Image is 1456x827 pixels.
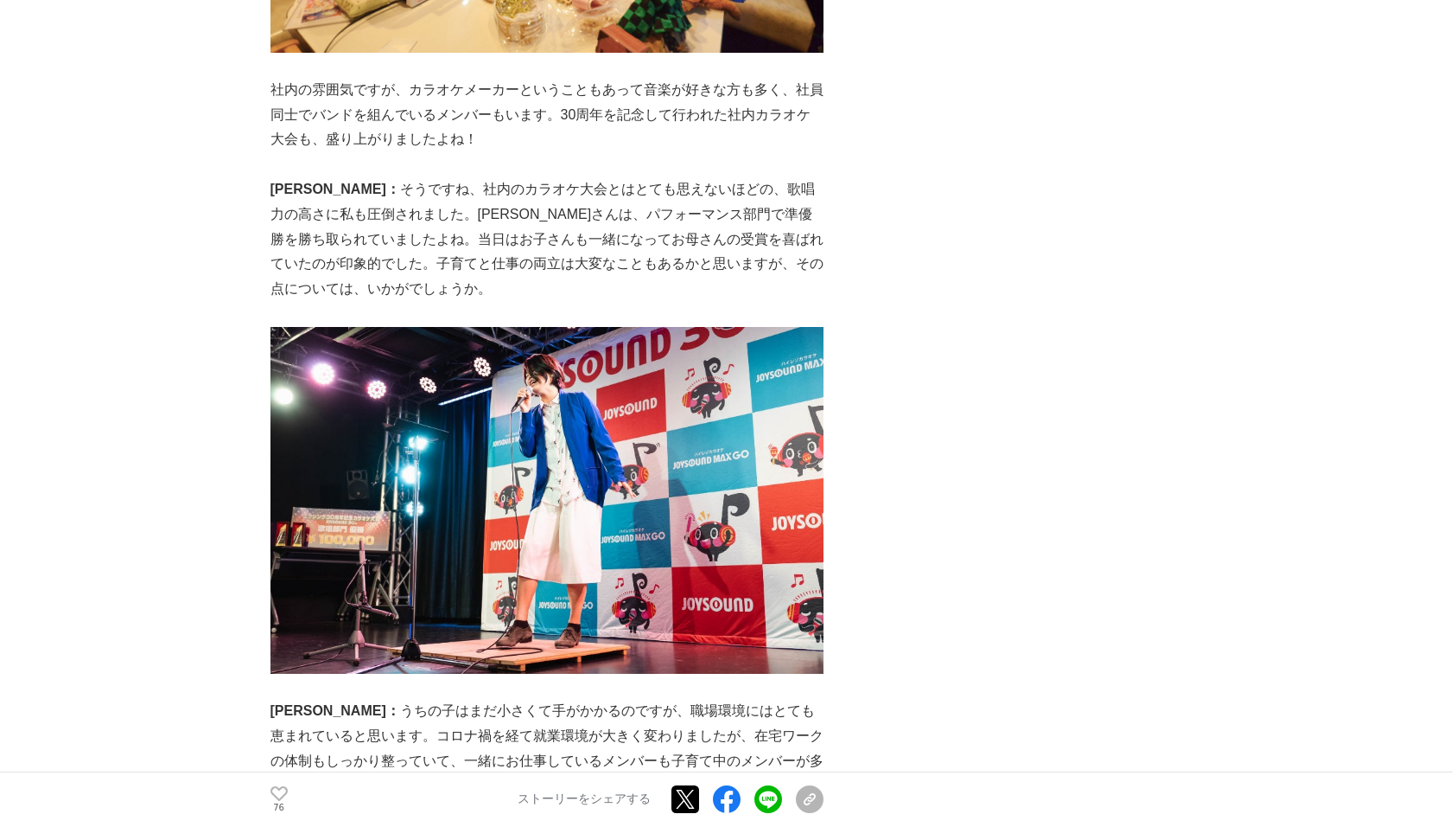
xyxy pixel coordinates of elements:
p: ストーリーをシェアする [518,792,651,808]
p: うちの子はまだ小さくて手がかかるのですが、職場環境にはとても恵まれていると思います。コロナ禍を経て就業環境が大きく変わりましたが、在宅ワークの体制もしっかり整っていて、一緒にお仕事しているメンバ... [270,699,823,798]
p: 社内の雰囲気ですが、カラオケメーカーということもあって音楽が好きな方も多く、社員同士でバンドを組んでいるメンバーもいます。30周年を記念して行われた社内カラオケ大会も、盛り上がりましたよね！ [270,78,823,152]
img: thumbnail_68801140-feb4-11ed-a5e2-a9d473dbba04.png [270,327,823,675]
p: 76 [270,804,288,812]
p: そうですね、社内のカラオケ大会とはとても思えないほどの、歌唱力の高さに私も圧倒されました。[PERSON_NAME]さんは、パフォーマンス部門で準優勝を勝ち取られていましたよね。当日はお子さんも... [270,177,823,302]
strong: [PERSON_NAME]： [270,182,400,196]
strong: [PERSON_NAME]： [270,703,400,718]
